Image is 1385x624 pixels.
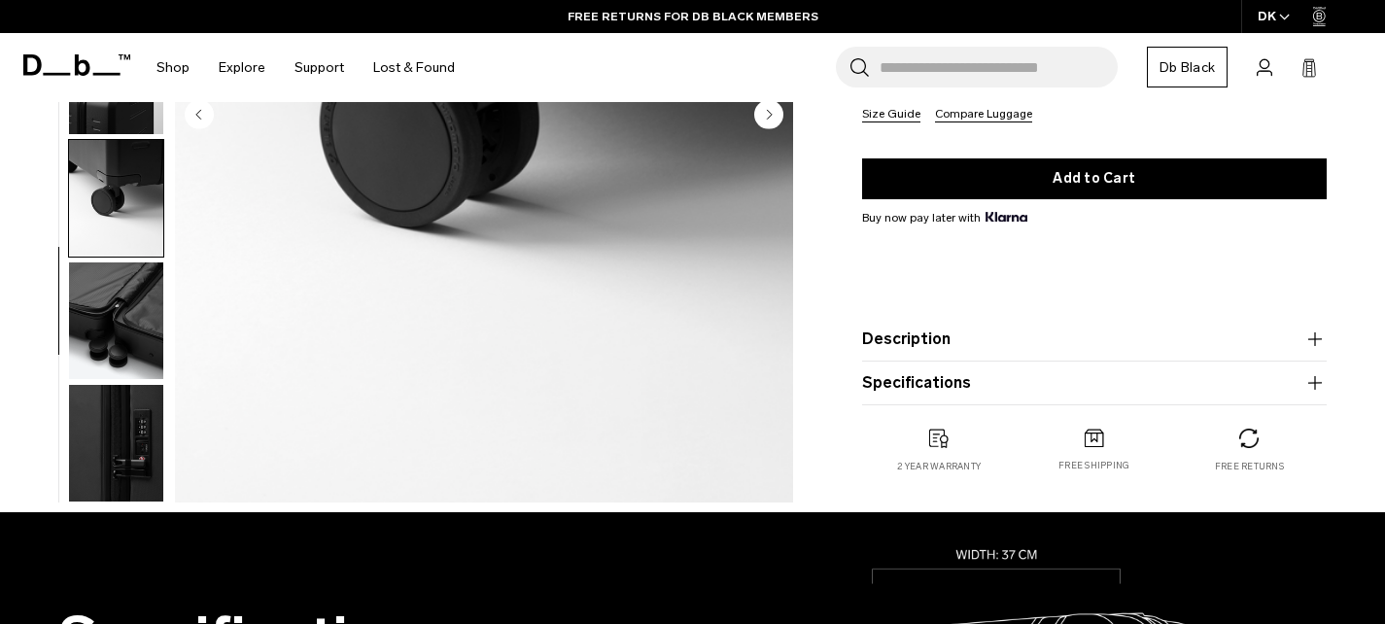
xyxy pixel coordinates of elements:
button: Next slide [754,99,783,132]
a: Explore [219,33,265,102]
span: Buy now pay later with [862,209,1027,226]
a: FREE RETURNS FOR DB BLACK MEMBERS [568,8,818,25]
button: Ramverk Carry-on Black Out [68,139,164,258]
button: Description [862,328,1328,351]
p: 2 year warranty [897,460,981,473]
a: Support [294,33,344,102]
button: Add to Cart [862,158,1328,199]
nav: Main Navigation [142,33,469,102]
p: Free shipping [1058,459,1129,472]
a: Lost & Found [373,33,455,102]
a: Shop [156,33,190,102]
a: Db Black [1147,47,1228,87]
button: Ramverk Carry-on Black Out [68,261,164,380]
img: {"height" => 20, "alt" => "Klarna"} [986,212,1027,222]
button: Ramverk Carry-on Black Out [68,384,164,503]
img: Ramverk Carry-on Black Out [69,262,163,379]
button: Compare Luggage [935,108,1032,122]
button: Previous slide [185,99,214,132]
button: Specifications [862,371,1328,395]
img: Ramverk Carry-on Black Out [69,140,163,257]
p: Free returns [1215,460,1284,473]
button: Size Guide [862,108,920,122]
img: Ramverk Carry-on Black Out [69,385,163,502]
